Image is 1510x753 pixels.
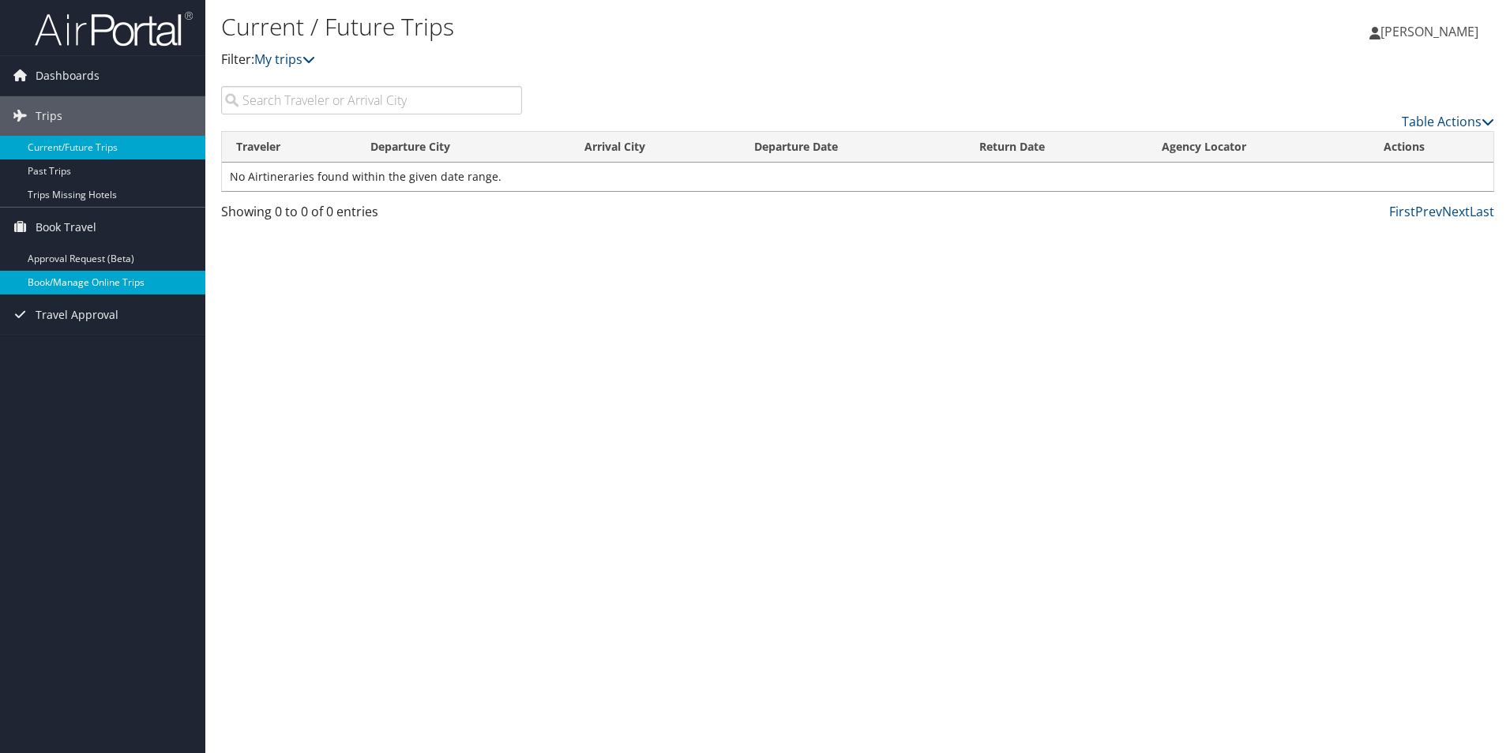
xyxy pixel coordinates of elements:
span: Trips [36,96,62,136]
span: [PERSON_NAME] [1380,23,1478,40]
input: Search Traveler or Arrival City [221,86,522,114]
div: Showing 0 to 0 of 0 entries [221,202,522,229]
th: Departure Date: activate to sort column descending [740,132,964,163]
td: No Airtineraries found within the given date range. [222,163,1493,191]
a: My trips [254,51,315,68]
p: Filter: [221,50,1070,70]
th: Arrival City: activate to sort column ascending [570,132,740,163]
a: [PERSON_NAME] [1369,8,1494,55]
a: First [1389,203,1415,220]
th: Traveler: activate to sort column ascending [222,132,356,163]
span: Book Travel [36,208,96,247]
a: Table Actions [1402,113,1494,130]
span: Dashboards [36,56,100,96]
h1: Current / Future Trips [221,10,1070,43]
img: airportal-logo.png [35,10,193,47]
span: Travel Approval [36,295,118,335]
th: Actions [1369,132,1493,163]
a: Prev [1415,203,1442,220]
th: Departure City: activate to sort column ascending [356,132,570,163]
a: Last [1470,203,1494,220]
th: Return Date: activate to sort column ascending [965,132,1148,163]
th: Agency Locator: activate to sort column ascending [1148,132,1369,163]
a: Next [1442,203,1470,220]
